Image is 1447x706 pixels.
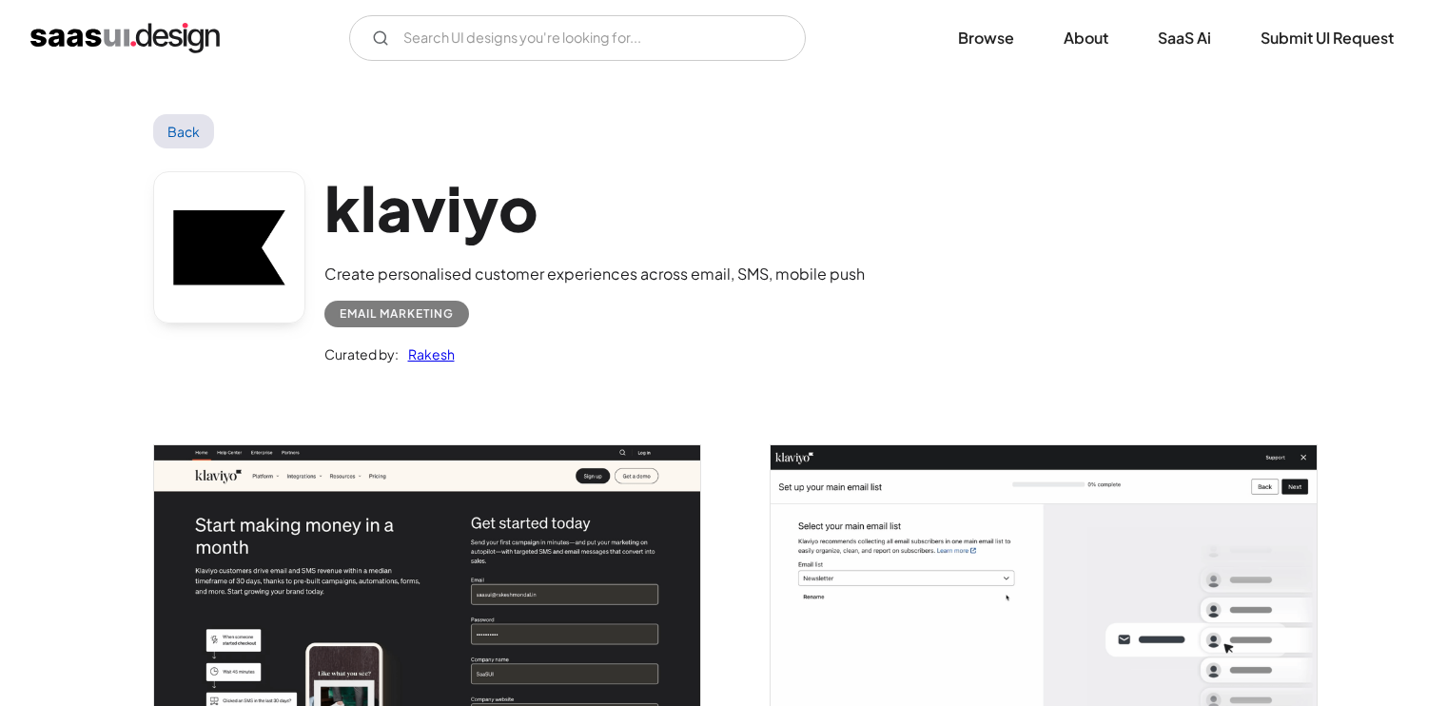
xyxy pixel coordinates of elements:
a: Back [153,114,215,148]
div: Email Marketing [340,303,454,325]
a: Rakesh [399,343,455,365]
a: About [1041,17,1131,59]
input: Search UI designs you're looking for... [349,15,806,61]
div: Create personalised customer experiences across email, SMS, mobile push [324,263,865,285]
div: Curated by: [324,343,399,365]
a: Browse [935,17,1037,59]
a: SaaS Ai [1135,17,1234,59]
a: Submit UI Request [1238,17,1417,59]
h1: klaviyo [324,171,865,245]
